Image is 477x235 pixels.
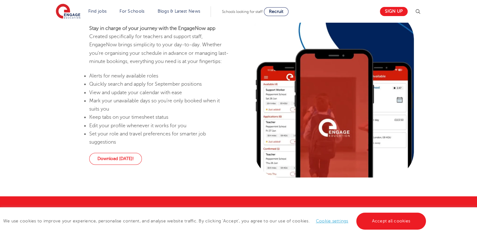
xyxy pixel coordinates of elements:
[89,24,230,66] p: Created specifically for teachers and support staff, EngageNow brings simplicity to your day-to-d...
[264,7,288,16] a: Recruit
[89,122,230,130] li: Edit your profile whenever it works for you
[88,9,107,14] a: Find jobs
[89,72,230,80] li: Alerts for newly available roles
[89,89,230,97] li: View and update your calendar with ease
[269,9,283,14] span: Recruit
[89,97,230,113] li: Mark your unavailable days so you’re only booked when it suits you
[89,80,230,88] li: Quickly search and apply for September positions
[119,9,144,14] a: For Schools
[158,9,201,14] a: Blogs & Latest News
[89,113,230,121] li: Keep tabs on your timesheet status
[380,7,408,16] a: Sign up
[316,219,348,223] a: Cookie settings
[89,130,230,146] li: Set your role and travel preferences for smarter job suggestions
[3,219,428,223] span: We use cookies to improve your experience, personalise content, and analyse website traffic. By c...
[89,26,215,31] strong: Stay in charge of your journey with the EngageNow app
[56,4,80,20] img: Engage Education
[356,213,426,230] a: Accept all cookies
[89,153,142,165] a: Download [DATE]!
[222,9,263,14] span: Schools looking for staff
